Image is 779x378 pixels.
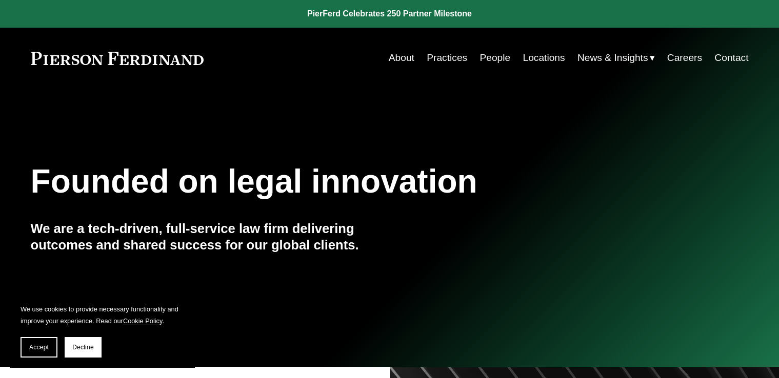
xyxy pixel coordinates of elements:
[577,48,655,68] a: folder dropdown
[480,48,510,68] a: People
[123,317,163,325] a: Cookie Policy
[31,163,629,200] h1: Founded on legal innovation
[523,48,565,68] a: Locations
[714,48,748,68] a: Contact
[65,337,102,358] button: Decline
[29,344,49,351] span: Accept
[72,344,94,351] span: Decline
[427,48,467,68] a: Practices
[10,293,195,368] section: Cookie banner
[31,220,390,254] h4: We are a tech-driven, full-service law firm delivering outcomes and shared success for our global...
[389,48,414,68] a: About
[21,303,185,327] p: We use cookies to provide necessary functionality and improve your experience. Read our .
[577,49,648,67] span: News & Insights
[21,337,57,358] button: Accept
[667,48,702,68] a: Careers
